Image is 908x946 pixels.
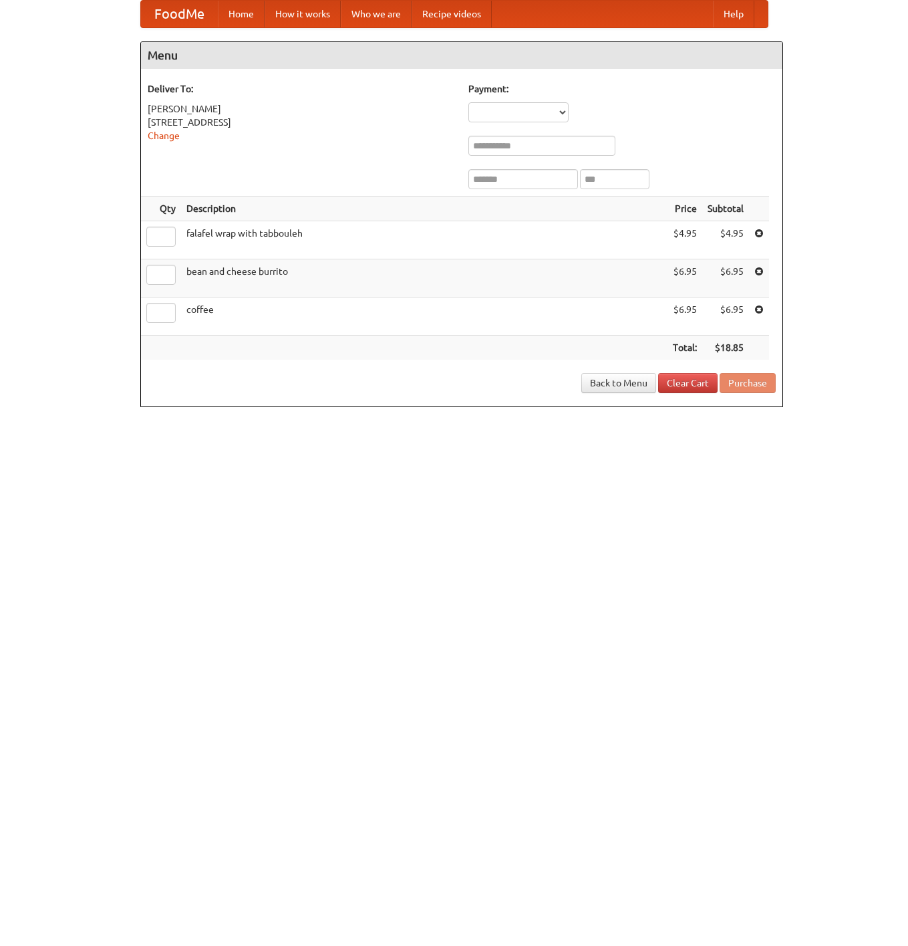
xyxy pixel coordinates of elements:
[141,197,181,221] th: Qty
[181,259,667,298] td: bean and cheese burrito
[181,197,667,221] th: Description
[667,336,702,360] th: Total:
[148,116,455,129] div: [STREET_ADDRESS]
[713,1,754,27] a: Help
[702,259,749,298] td: $6.95
[341,1,412,27] a: Who we are
[667,221,702,259] td: $4.95
[720,373,776,393] button: Purchase
[702,221,749,259] td: $4.95
[148,130,180,141] a: Change
[412,1,492,27] a: Recipe videos
[218,1,265,27] a: Home
[181,221,667,259] td: falafel wrap with tabbouleh
[141,1,218,27] a: FoodMe
[581,373,656,393] a: Back to Menu
[667,197,702,221] th: Price
[265,1,341,27] a: How it works
[468,82,776,96] h5: Payment:
[141,42,782,69] h4: Menu
[658,373,718,393] a: Clear Cart
[702,298,749,336] td: $6.95
[667,259,702,298] td: $6.95
[702,336,749,360] th: $18.85
[181,298,667,336] td: coffee
[702,197,749,221] th: Subtotal
[148,82,455,96] h5: Deliver To:
[667,298,702,336] td: $6.95
[148,102,455,116] div: [PERSON_NAME]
